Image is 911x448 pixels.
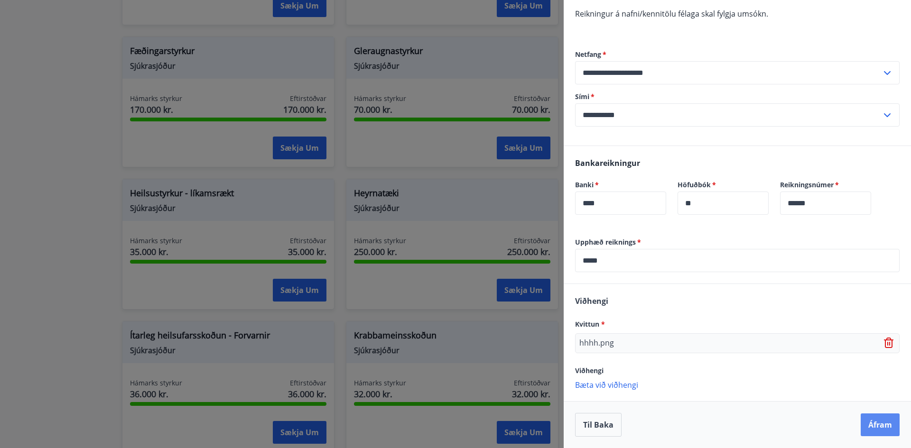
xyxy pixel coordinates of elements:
[575,366,604,375] span: Viðhengi
[579,338,614,349] p: hhhh.png
[575,92,900,101] label: Sími
[861,413,900,436] button: Áfram
[678,180,769,190] label: Höfuðbók
[575,249,900,272] div: Upphæð reiknings
[575,158,640,168] span: Bankareikningur
[575,380,900,389] p: Bæta við viðhengi
[575,180,666,190] label: Banki
[575,50,900,59] label: Netfang
[575,320,605,329] span: Kvittun
[780,180,871,190] label: Reikningsnúmer
[575,9,768,19] span: Reikningur á nafni/kennitölu félaga skal fylgja umsókn.
[575,238,900,247] label: Upphæð reiknings
[575,296,608,306] span: Viðhengi
[575,413,622,437] button: Til baka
